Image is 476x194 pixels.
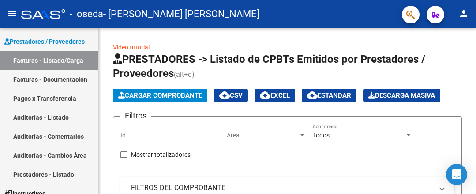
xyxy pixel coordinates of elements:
[131,149,191,160] span: Mostrar totalizadores
[113,53,425,80] span: PRESTADORES -> Listado de CPBTs Emitidos por Prestadores / Proveedores
[174,70,195,79] span: (alt+q)
[368,91,435,99] span: Descarga Masiva
[307,91,351,99] span: Estandar
[131,183,433,193] mat-panel-title: FILTROS DEL COMPROBANTE
[70,4,103,24] span: - oseda
[227,132,298,139] span: Area
[113,89,207,102] button: Cargar Comprobante
[255,89,295,102] button: EXCEL
[260,91,290,99] span: EXCEL
[260,90,270,100] mat-icon: cloud_download
[446,164,467,185] div: Open Intercom Messenger
[307,90,318,100] mat-icon: cloud_download
[363,89,440,102] button: Descarga Masiva
[4,37,85,46] span: Prestadores / Proveedores
[219,90,230,100] mat-icon: cloud_download
[458,8,469,19] mat-icon: person
[313,132,330,139] span: Todos
[7,8,18,19] mat-icon: menu
[120,110,151,122] h3: Filtros
[118,91,202,99] span: Cargar Comprobante
[113,44,150,51] a: Video tutorial
[302,89,356,102] button: Estandar
[363,89,440,102] app-download-masive: Descarga masiva de comprobantes (adjuntos)
[219,91,243,99] span: CSV
[103,4,259,24] span: - [PERSON_NAME] [PERSON_NAME]
[214,89,248,102] button: CSV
